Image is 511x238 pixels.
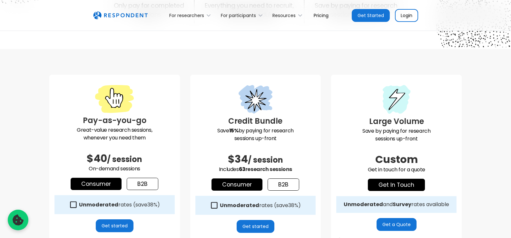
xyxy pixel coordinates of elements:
strong: Unmoderated [220,202,259,209]
a: Get Started [352,9,390,22]
a: home [93,11,148,20]
a: b2b [268,178,299,191]
div: For participants [221,12,256,19]
a: get in touch [368,179,425,191]
div: rates (save ) [79,202,160,208]
a: Consumer [211,178,262,191]
div: For researchers [169,12,204,19]
a: Login [395,9,418,22]
a: b2b [127,178,158,190]
div: For researchers [166,8,217,23]
span: research sessions [245,166,292,173]
h3: Pay-as-you-go [54,115,175,126]
span: 63 [239,166,245,173]
div: and rates available [344,201,449,208]
div: For participants [217,8,269,23]
span: Custom [375,152,418,167]
a: Get started [96,219,133,232]
h3: Large Volume [336,116,457,127]
p: Great-value research sessions, whenever you need them [54,126,175,142]
a: Consumer [71,178,122,190]
p: Save by paying for research sessions up-front [195,127,316,142]
img: Untitled UI logotext [93,11,148,20]
a: Get a Quote [377,218,417,231]
strong: 15% [229,127,239,134]
span: / session [107,154,142,165]
div: rates (save ) [220,202,301,209]
a: Pricing [309,8,334,23]
span: $40 [87,151,107,166]
strong: Unmoderated [344,201,383,208]
p: Get in touch for a quote [336,166,457,174]
h3: Credit Bundle [195,115,316,127]
span: $34 [228,152,248,166]
span: 38% [288,202,298,209]
p: On-demand sessions [54,165,175,173]
p: Includes [195,166,316,173]
strong: Unmoderated [79,201,118,208]
div: Resources [272,12,296,19]
a: Get started [237,220,274,233]
p: Save by paying for research sessions up-front [336,127,457,143]
strong: Survey [393,201,411,208]
div: Resources [269,8,309,23]
span: / session [248,155,283,165]
span: 38% [147,201,157,208]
